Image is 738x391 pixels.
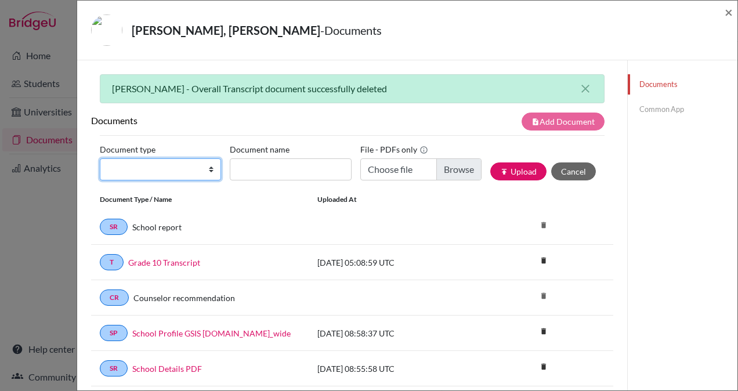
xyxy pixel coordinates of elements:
a: delete [535,360,552,375]
a: SR [100,219,128,235]
i: delete [535,358,552,375]
div: [DATE] 08:55:58 UTC [309,363,483,375]
button: Cancel [551,162,596,180]
label: Document name [230,140,290,158]
a: School Details PDF [132,363,202,375]
a: Common App [628,99,737,120]
div: [PERSON_NAME] - Overall Transcript document successfully deleted [100,74,605,103]
a: School report [132,221,182,233]
a: T [100,254,124,270]
div: Uploaded at [309,194,483,205]
a: Documents [628,74,737,95]
a: delete [535,324,552,340]
a: School Profile GSIS [DOMAIN_NAME]_wide [132,327,291,339]
a: delete [535,254,552,269]
i: delete [535,323,552,340]
a: SR [100,360,128,376]
label: File - PDFs only [360,140,428,158]
a: Grade 10 Transcript [128,256,200,269]
a: CR [100,289,129,306]
span: - Documents [320,23,382,37]
button: note_addAdd Document [522,113,605,131]
span: × [725,3,733,20]
label: Document type [100,140,155,158]
i: note_add [531,118,540,126]
strong: [PERSON_NAME], [PERSON_NAME] [132,23,320,37]
i: delete [535,216,552,234]
button: close [578,82,592,96]
div: [DATE] 05:08:59 UTC [309,256,483,269]
i: delete [535,287,552,305]
button: publishUpload [490,162,547,180]
div: Document Type / Name [91,194,309,205]
h6: Documents [91,115,352,126]
button: Close [725,5,733,19]
i: publish [500,168,508,176]
a: Counselor recommendation [133,292,235,304]
div: [DATE] 08:58:37 UTC [309,327,483,339]
i: delete [535,252,552,269]
a: SP [100,325,128,341]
